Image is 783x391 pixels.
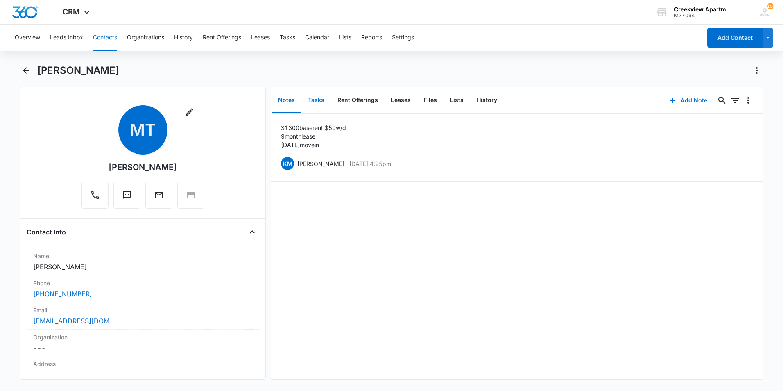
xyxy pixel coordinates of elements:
button: Calendar [305,25,329,51]
button: Text [113,182,140,209]
button: History [470,88,504,113]
button: Lists [339,25,351,51]
p: 9 month lease [281,132,346,141]
a: Email [145,194,172,201]
button: Email [145,182,172,209]
h4: Contact Info [27,227,66,237]
button: Filters [729,94,742,107]
button: Contacts [93,25,117,51]
dd: --- [33,370,252,380]
p: [PERSON_NAME] [297,159,344,168]
div: Phone[PHONE_NUMBER] [27,275,259,302]
span: MT [118,105,167,155]
h1: [PERSON_NAME] [37,64,119,77]
label: Organization [33,333,252,341]
button: History [174,25,193,51]
div: [PERSON_NAME] [109,161,177,173]
button: Organizations [127,25,164,51]
div: account name [674,6,734,13]
button: Call [81,182,109,209]
a: Text [113,194,140,201]
div: Address--- [27,356,259,383]
button: Back [20,64,32,77]
button: Notes [272,88,301,113]
button: Overflow Menu [742,94,755,107]
button: Leases [385,88,417,113]
button: Rent Offerings [331,88,385,113]
p: $1300 base rent, $50 w/d [281,123,346,132]
button: Add Note [661,91,715,110]
button: Reports [361,25,382,51]
button: Tasks [301,88,331,113]
label: Email [33,306,252,314]
span: CRM [63,7,80,16]
a: [PHONE_NUMBER] [33,289,92,299]
button: Rent Offerings [203,25,241,51]
button: Settings [392,25,414,51]
button: Actions [750,64,763,77]
div: Name[PERSON_NAME] [27,248,259,275]
button: Search... [715,94,729,107]
button: Files [417,88,444,113]
div: Email[EMAIL_ADDRESS][DOMAIN_NAME] [27,302,259,330]
span: 159 [767,3,774,9]
p: [DATE] 4:25pm [349,159,391,168]
button: Close [246,225,259,239]
label: Name [33,252,252,260]
div: notifications count [767,3,774,9]
label: Phone [33,279,252,287]
span: KM [281,157,294,170]
dd: --- [33,343,252,353]
div: Organization--- [27,330,259,356]
button: Leases [251,25,270,51]
a: [EMAIL_ADDRESS][DOMAIN_NAME] [33,316,115,326]
label: Address [33,359,252,368]
dd: [PERSON_NAME] [33,262,252,272]
button: Overview [15,25,40,51]
button: Lists [444,88,470,113]
p: [DATE] move in [281,141,346,149]
button: Tasks [280,25,295,51]
a: Call [81,194,109,201]
button: Add Contact [707,28,763,48]
div: account id [674,13,734,18]
button: Leads Inbox [50,25,83,51]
